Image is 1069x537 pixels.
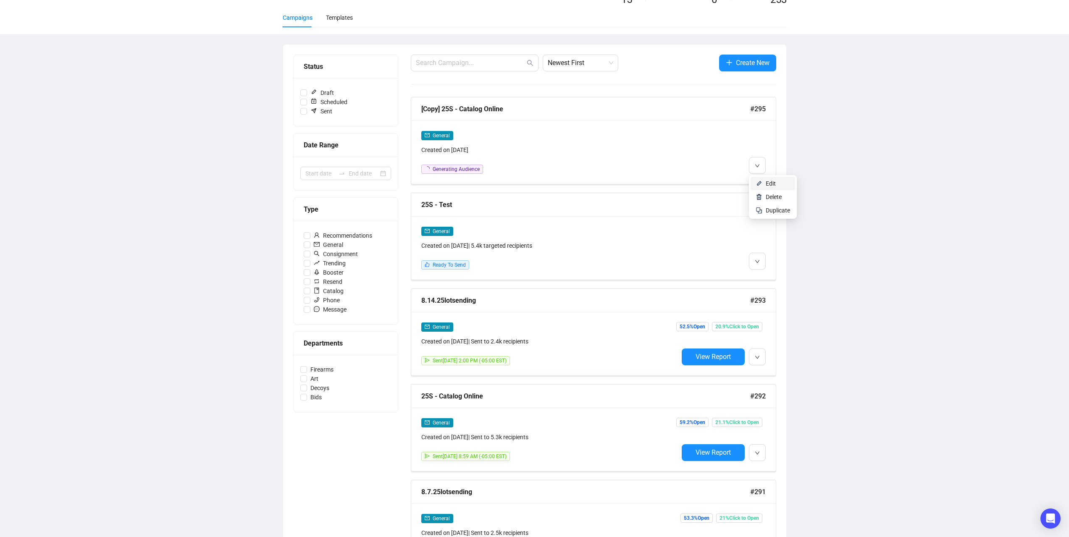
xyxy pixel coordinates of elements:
span: loading [425,166,430,171]
a: [Copy] 25S - Catalog Online#295mailGeneralCreated on [DATE]loadingGenerating Audience [411,97,776,184]
span: like [425,262,430,267]
span: #293 [750,295,766,306]
input: Search Campaign... [416,58,525,68]
span: phone [314,297,320,303]
span: swap-right [339,170,345,177]
span: Duplicate [766,207,790,214]
div: 25S - Test [421,199,750,210]
a: 8.14.25lotsending#293mailGeneralCreated on [DATE]| Sent to 2.4k recipientssendSent[DATE] 2:00 PM ... [411,288,776,376]
span: General [310,240,347,249]
div: Date Range [304,140,388,150]
span: Draft [307,88,337,97]
span: Bids [307,393,325,402]
span: down [755,259,760,264]
span: mail [425,133,430,138]
div: Created on [DATE] [421,145,678,155]
span: General [433,516,450,521]
div: 8.14.25lotsending [421,295,750,306]
button: Create New [719,55,776,71]
span: General [433,133,450,139]
span: Generating Audience [433,166,480,172]
span: Newest First [548,55,613,71]
span: down [755,163,760,168]
div: Created on [DATE] | Sent to 2.4k recipients [421,337,678,346]
span: search [527,60,533,66]
span: Catalog [310,286,347,296]
div: Type [304,204,388,215]
span: send [425,358,430,363]
div: 25S - Catalog Online [421,391,750,401]
button: View Report [682,348,745,365]
span: down [755,355,760,360]
span: mail [425,420,430,425]
span: mail [425,228,430,233]
span: View Report [696,448,731,456]
span: book [314,288,320,293]
div: 8.7.25lotsending [421,487,750,497]
button: View Report [682,444,745,461]
span: View Report [696,353,731,361]
input: Start date [305,169,335,178]
div: Open Intercom Messenger [1040,508,1061,529]
span: Phone [310,296,343,305]
span: Resend [310,277,346,286]
span: Sent [307,107,336,116]
span: Sent [DATE] 8:59 AM (-05:00 EST) [433,453,507,459]
div: Created on [DATE] | 5.4k targeted recipients [421,241,678,250]
span: Delete [766,194,782,200]
span: down [755,451,760,456]
span: Sent [DATE] 2:00 PM (-05:00 EST) [433,358,507,364]
div: Created on [DATE] | Sent to 5.3k recipients [421,432,678,442]
span: General [433,228,450,234]
span: send [425,453,430,458]
span: 52.5% Open [676,322,709,331]
span: Firearms [307,365,337,374]
span: Message [310,305,350,314]
span: Art [307,374,322,383]
span: Edit [766,180,776,187]
img: svg+xml;base64,PHN2ZyB4bWxucz0iaHR0cDovL3d3dy53My5vcmcvMjAwMC9zdmciIHdpZHRoPSIyNCIgaGVpZ2h0PSIyNC... [756,207,762,214]
span: rise [314,260,320,266]
img: svg+xml;base64,PHN2ZyB4bWxucz0iaHR0cDovL3d3dy53My5vcmcvMjAwMC9zdmciIHhtbG5zOnhsaW5rPSJodHRwOi8vd3... [756,180,762,187]
span: General [433,324,450,330]
span: General [433,420,450,426]
span: search [314,251,320,257]
div: Status [304,61,388,72]
div: [Copy] 25S - Catalog Online [421,104,750,114]
span: Trending [310,259,349,268]
a: 25S - Test#294mailGeneralCreated on [DATE]| 5.4k targeted recipientslikeReady To Send [411,193,776,280]
span: #292 [750,391,766,401]
span: plus [726,59,733,66]
input: End date [349,169,378,178]
span: message [314,306,320,312]
span: 20.9% Click to Open [712,322,762,331]
span: 53.3% Open [680,513,713,523]
span: rocket [314,269,320,275]
span: Booster [310,268,347,277]
span: Decoys [307,383,333,393]
span: mail [425,516,430,521]
span: mail [425,324,430,329]
span: 59.2% Open [676,418,709,427]
span: Recommendations [310,231,376,240]
span: 21.1% Click to Open [712,418,762,427]
span: #291 [750,487,766,497]
a: 25S - Catalog Online#292mailGeneralCreated on [DATE]| Sent to 5.3k recipientssendSent[DATE] 8:59 ... [411,384,776,472]
span: #295 [750,104,766,114]
span: Consignment [310,249,361,259]
span: user [314,232,320,238]
span: Create New [736,58,770,68]
div: Templates [326,13,353,22]
img: svg+xml;base64,PHN2ZyB4bWxucz0iaHR0cDovL3d3dy53My5vcmcvMjAwMC9zdmciIHhtbG5zOnhsaW5rPSJodHRwOi8vd3... [756,194,762,200]
span: retweet [314,278,320,284]
div: Departments [304,338,388,348]
span: 21% Click to Open [716,513,762,523]
span: mail [314,241,320,247]
span: Scheduled [307,97,351,107]
div: Campaigns [283,13,313,22]
span: to [339,170,345,177]
span: Ready To Send [433,262,466,268]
